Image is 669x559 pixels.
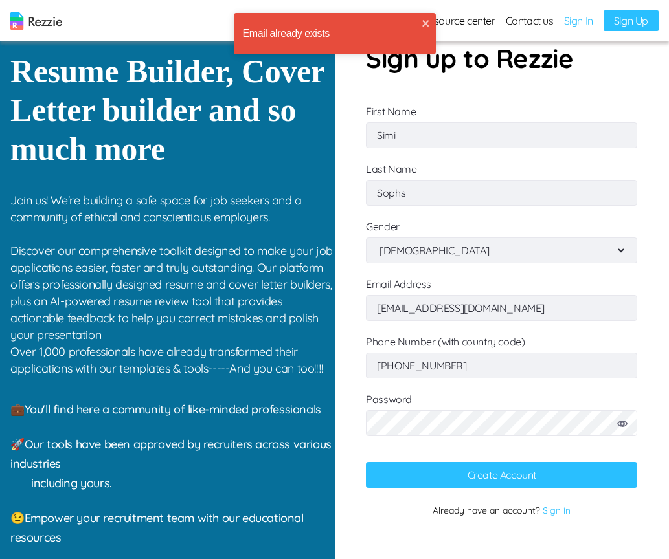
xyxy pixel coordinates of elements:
a: Sign Up [604,10,659,31]
a: Contact us [506,13,554,28]
a: Resource center [422,13,495,28]
p: Join us! We're building a safe space for job seekers and a community of ethical and conscientious... [10,192,335,344]
label: Email Address [366,278,637,314]
img: logo [10,12,62,30]
input: Password [366,410,637,436]
span: 🚀 Our tools have been approved by recruiters across various industries including yours. [10,437,332,490]
p: Already have an account? [366,501,637,520]
input: Phone Number (with country code) [366,353,637,378]
span: 💼 You'll find here a community of like-minded professionals [10,402,321,417]
p: Over 1,000 professionals have already transformed their applications with our templates & tools--... [10,344,335,377]
label: Password [366,393,637,449]
label: Last Name [366,162,637,199]
span: 😉 Empower your recruitment team with our educational resources [10,510,304,545]
button: Create Account [366,462,637,488]
label: Phone Number (with country code) [366,335,637,372]
p: Resume Builder, Cover Letter builder and so much more [10,52,334,168]
input: First Name [366,122,637,148]
p: Sign up to Rezzie [366,39,637,78]
input: Last Name [366,180,637,206]
a: Sign In [564,13,593,28]
button: close [422,18,431,28]
label: Gender [366,220,400,233]
div: Email already exists [239,22,422,45]
input: Email Address [366,295,637,321]
a: Sign in [540,505,571,516]
label: First Name [366,105,637,142]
